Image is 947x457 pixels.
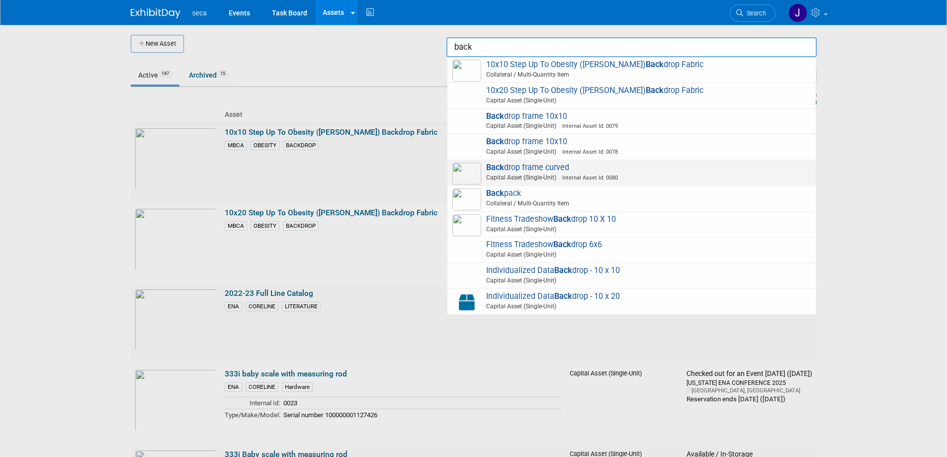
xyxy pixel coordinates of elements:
span: Capital Asset (Single-Unit) [455,173,811,182]
span: drop frame 10x10 [452,111,811,132]
span: 10x10 Step Up To Obesity ([PERSON_NAME]) drop Fabric [452,60,811,80]
span: Capital Asset (Single-Unit) [455,147,811,156]
img: Capital-Asset-Icon-2.png [452,291,481,313]
span: Individualized Data drop - 10 x 10 [452,266,811,286]
strong: Back [486,188,504,198]
span: 10x20 Step Up To Obesity ([PERSON_NAME]) drop Fabric [452,86,811,106]
span: Internal Asset Id: 0080 [556,175,618,181]
strong: Back [554,291,572,301]
img: Jose Gregory [788,3,807,22]
strong: Back [646,86,664,95]
span: Capital Asset (Single-Unit) [455,276,811,285]
span: Individualized Data drop - 10 x 20 [452,291,811,312]
strong: Back [486,111,504,121]
strong: Back [486,137,504,146]
strong: Back [553,240,571,249]
span: Internal Asset Id: 0078 [556,149,618,155]
span: drop frame 10x10 [452,137,811,157]
span: seca [192,9,207,17]
a: Search [730,4,775,22]
img: ExhibitDay [131,8,180,18]
strong: Back [553,214,571,224]
strong: Back [486,163,504,172]
span: pack [452,188,811,209]
span: drop frame curved [452,163,811,183]
span: Internal Asset Id: 0079 [556,123,618,129]
span: Capital Asset (Single-Unit) [455,121,811,130]
strong: Back [646,60,664,69]
input: search assets [446,37,817,57]
span: Capital Asset (Single-Unit) [455,225,811,234]
span: Capital Asset (Single-Unit) [455,250,811,259]
span: Collateral / Multi-Quantity Item [455,199,811,208]
span: Capital Asset (Single-Unit) [455,302,811,311]
span: Fitness Tradeshow drop 10 X 10 [452,214,811,235]
span: Capital Asset (Single-Unit) [455,96,811,105]
span: Fitness Tradeshow drop 6x6 [452,240,811,260]
span: Search [743,9,766,17]
span: Collateral / Multi-Quantity Item [455,70,811,79]
strong: Back [554,266,572,275]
